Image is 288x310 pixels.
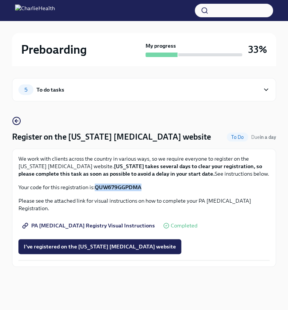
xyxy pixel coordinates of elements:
[248,43,267,56] h3: 33%
[21,42,87,57] h2: Preboarding
[251,134,276,140] span: Due
[171,223,197,229] span: Completed
[18,163,262,177] strong: [US_STATE] takes several days to clear your registration, so please complete this task as soon as...
[95,184,141,191] strong: QUW679GGPDMA
[18,155,270,178] p: We work with clients across the country in various ways, so we require everyone to register on th...
[146,42,176,50] strong: My progress
[12,131,211,143] h4: Register on the [US_STATE] [MEDICAL_DATA] website
[260,134,276,140] strong: in a day
[18,218,160,233] a: PA [MEDICAL_DATA] Registry Visual Instructions
[18,184,270,191] p: Your code for this registration is:
[227,134,248,140] span: To Do
[24,243,176,250] span: I've registered on the [US_STATE] [MEDICAL_DATA] website
[15,5,55,17] img: CharlieHealth
[18,239,181,254] button: I've registered on the [US_STATE] [MEDICAL_DATA] website
[18,197,270,212] p: Please see the attached link for visual instructions on how to complete your PA [MEDICAL_DATA] Re...
[251,134,276,141] span: September 25th, 2025 08:00
[24,222,155,229] span: PA [MEDICAL_DATA] Registry Visual Instructions
[20,87,32,93] span: 5
[36,86,64,94] div: To do tasks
